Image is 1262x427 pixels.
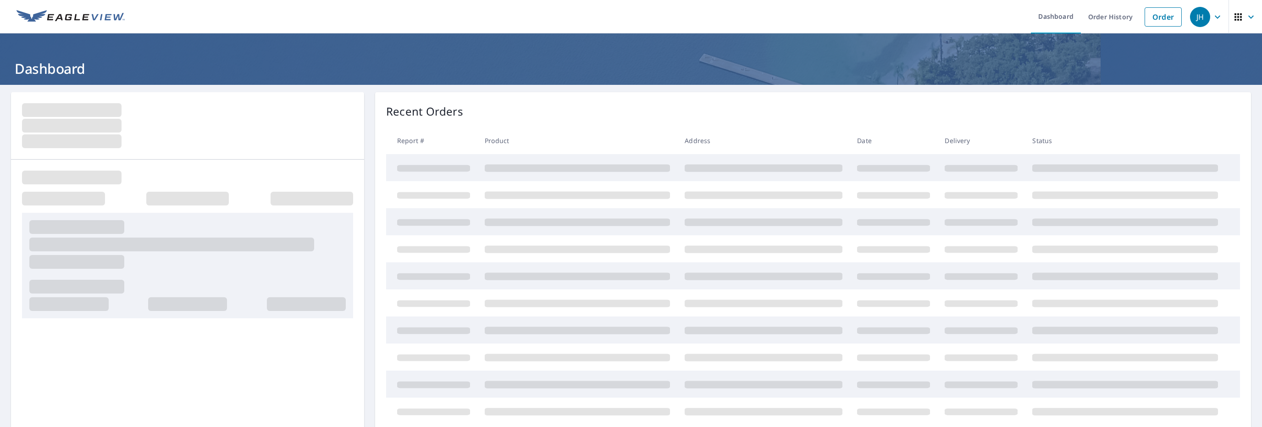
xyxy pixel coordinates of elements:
[1190,7,1210,27] div: JH
[1025,127,1225,154] th: Status
[850,127,937,154] th: Date
[677,127,850,154] th: Address
[477,127,677,154] th: Product
[1145,7,1182,27] a: Order
[17,10,125,24] img: EV Logo
[937,127,1025,154] th: Delivery
[386,127,477,154] th: Report #
[11,59,1251,78] h1: Dashboard
[386,103,463,120] p: Recent Orders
